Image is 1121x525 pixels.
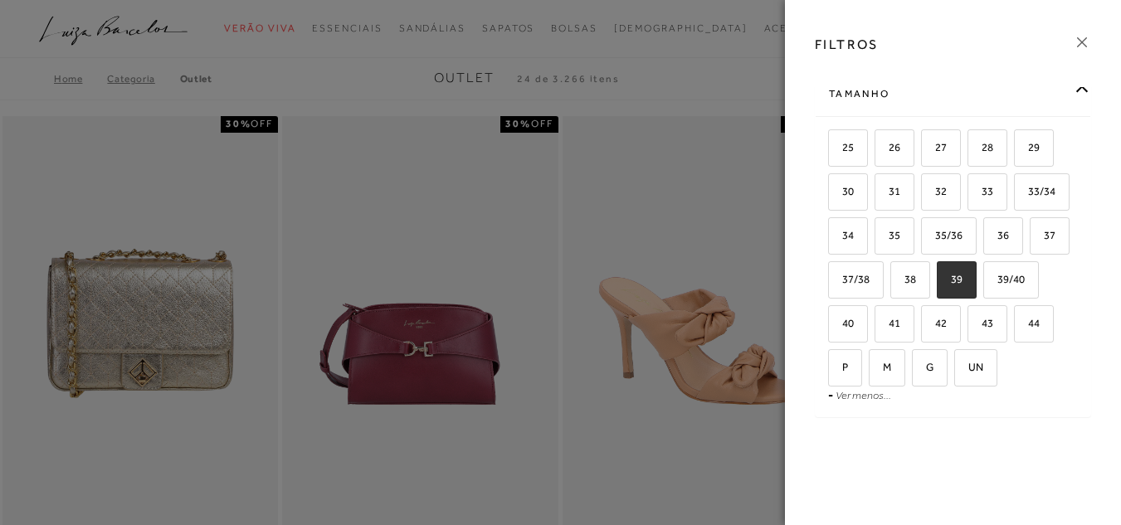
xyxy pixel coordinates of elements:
span: 36 [985,229,1009,241]
input: 41 [872,318,889,334]
input: 33 [965,186,982,202]
span: 27 [923,141,947,153]
span: 32 [923,185,947,197]
h3: FILTROS [815,35,879,54]
input: 42 [919,318,935,334]
input: 31 [872,186,889,202]
input: 35/36 [919,230,935,246]
span: 31 [876,185,900,197]
input: 37 [1027,230,1044,246]
span: 43 [969,317,993,329]
input: 40 [826,318,842,334]
input: 38 [888,274,904,290]
span: 30 [830,185,854,197]
span: 44 [1016,317,1040,329]
input: G [909,362,926,378]
span: M [870,361,891,373]
span: 33 [969,185,993,197]
input: 34 [826,230,842,246]
span: 42 [923,317,947,329]
span: P [830,361,848,373]
span: 33/34 [1016,185,1055,197]
input: 35 [872,230,889,246]
input: 37/38 [826,274,842,290]
span: 35/36 [923,229,963,241]
input: 26 [872,142,889,158]
span: 34 [830,229,854,241]
span: 25 [830,141,854,153]
span: 29 [1016,141,1040,153]
span: UN [956,361,983,373]
a: Ver menos... [836,389,891,401]
input: 25 [826,142,842,158]
input: 28 [965,142,982,158]
input: M [866,362,883,378]
span: 41 [876,317,900,329]
input: 29 [1011,142,1028,158]
input: 27 [919,142,935,158]
input: 32 [919,186,935,202]
input: 36 [981,230,997,246]
span: 39/40 [985,273,1025,285]
input: 30 [826,186,842,202]
span: 38 [892,273,916,285]
span: 37/38 [830,273,870,285]
input: 39 [934,274,951,290]
span: G [914,361,933,373]
input: 44 [1011,318,1028,334]
span: 35 [876,229,900,241]
input: 33/34 [1011,186,1028,202]
input: P [826,362,842,378]
input: UN [952,362,968,378]
span: 39 [938,273,963,285]
input: 43 [965,318,982,334]
span: 37 [1031,229,1055,241]
span: 40 [830,317,854,329]
div: Tamanho [816,72,1090,116]
span: 28 [969,141,993,153]
span: 26 [876,141,900,153]
input: 39/40 [981,274,997,290]
span: - [828,388,833,401]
